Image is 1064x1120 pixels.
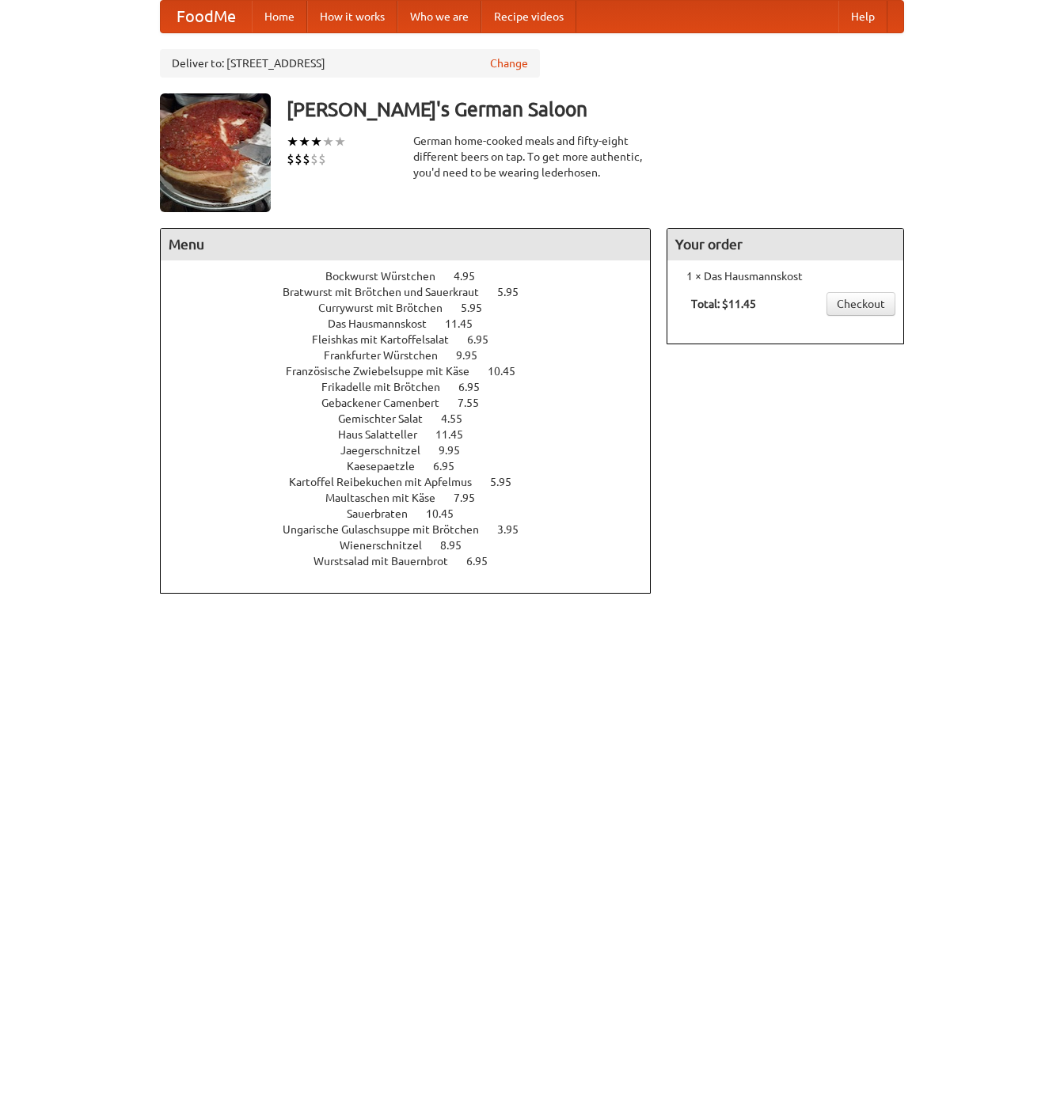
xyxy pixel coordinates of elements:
span: Kartoffel Reibekuchen mit Apfelmus [289,476,488,488]
a: How it works [307,1,397,32]
span: 6.95 [467,333,504,346]
li: $ [310,150,318,168]
span: 3.95 [497,523,534,536]
a: Fleishkas mit Kartoffelsalat 6.95 [312,333,518,346]
a: FoodMe [161,1,252,32]
span: 11.45 [435,428,479,441]
a: Frankfurter Würstchen 9.95 [324,349,507,362]
span: Französische Zwiebelsuppe mit Käse [286,365,485,378]
h3: [PERSON_NAME]'s German Saloon [287,93,904,125]
a: Who we are [397,1,481,32]
span: 11.45 [445,317,488,330]
li: ★ [334,133,346,150]
span: 4.95 [454,270,491,283]
span: 4.55 [441,412,478,425]
div: German home-cooked meals and fifty-eight different beers on tap. To get more authentic, you'd nee... [413,133,651,180]
a: Das Hausmannskost 11.45 [328,317,502,330]
li: 1 × Das Hausmannskost [675,268,895,284]
a: Sauerbraten 10.45 [347,507,483,520]
li: ★ [322,133,334,150]
span: Sauerbraten [347,507,424,520]
span: Kaesepaetzle [347,460,431,473]
span: Wienerschnitzel [340,539,438,552]
span: Das Hausmannskost [328,317,443,330]
span: 5.95 [490,476,527,488]
li: $ [287,150,294,168]
span: 5.95 [497,286,534,298]
span: Maultaschen mit Käse [325,492,451,504]
span: 7.95 [454,492,491,504]
a: Bockwurst Würstchen 4.95 [325,270,504,283]
li: $ [318,150,326,168]
span: Gebackener Camenbert [321,397,455,409]
span: Frankfurter Würstchen [324,349,454,362]
a: Französische Zwiebelsuppe mit Käse 10.45 [286,365,545,378]
span: Gemischter Salat [338,412,439,425]
span: Jaegerschnitzel [340,444,436,457]
a: Currywurst mit Brötchen 5.95 [318,302,511,314]
span: 6.95 [433,460,470,473]
li: $ [294,150,302,168]
span: 8.95 [440,539,477,552]
h4: Your order [667,229,903,260]
li: ★ [310,133,322,150]
a: Ungarische Gulaschsuppe mit Brötchen 3.95 [283,523,548,536]
b: Total: $11.45 [691,298,756,310]
a: Help [838,1,887,32]
a: Gemischter Salat 4.55 [338,412,492,425]
a: Wurstsalad mit Bauernbrot 6.95 [313,555,517,568]
span: 9.95 [456,349,493,362]
a: Kaesepaetzle 6.95 [347,460,484,473]
a: Kartoffel Reibekuchen mit Apfelmus 5.95 [289,476,541,488]
span: Bratwurst mit Brötchen und Sauerkraut [283,286,495,298]
a: Haus Salatteller 11.45 [338,428,492,441]
span: Frikadelle mit Brötchen [321,381,456,393]
span: Wurstsalad mit Bauernbrot [313,555,464,568]
span: Ungarische Gulaschsuppe mit Brötchen [283,523,495,536]
span: 5.95 [461,302,498,314]
span: Haus Salatteller [338,428,433,441]
li: ★ [287,133,298,150]
a: Gebackener Camenbert 7.55 [321,397,508,409]
a: Wienerschnitzel 8.95 [340,539,491,552]
span: 9.95 [439,444,476,457]
div: Deliver to: [STREET_ADDRESS] [160,49,540,78]
span: 10.45 [488,365,531,378]
span: Fleishkas mit Kartoffelsalat [312,333,465,346]
a: Home [252,1,307,32]
span: 6.95 [458,381,496,393]
span: 6.95 [466,555,503,568]
a: Change [490,55,528,71]
span: Currywurst mit Brötchen [318,302,458,314]
a: Frikadelle mit Brötchen 6.95 [321,381,509,393]
a: Jaegerschnitzel 9.95 [340,444,489,457]
h4: Menu [161,229,650,260]
a: Recipe videos [481,1,576,32]
img: angular.jpg [160,93,271,212]
span: 10.45 [426,507,469,520]
a: Maultaschen mit Käse 7.95 [325,492,504,504]
span: 7.55 [458,397,495,409]
a: Bratwurst mit Brötchen und Sauerkraut 5.95 [283,286,548,298]
span: Bockwurst Würstchen [325,270,451,283]
a: Checkout [826,292,895,316]
li: ★ [298,133,310,150]
li: $ [302,150,310,168]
